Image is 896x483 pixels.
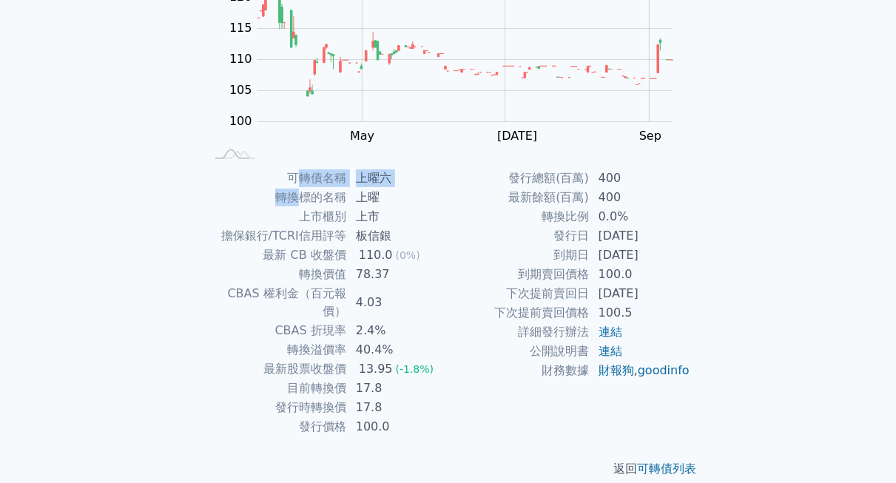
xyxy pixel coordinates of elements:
[206,359,347,379] td: 最新股票收盤價
[448,207,590,226] td: 轉換比例
[347,284,448,321] td: 4.03
[347,379,448,398] td: 17.8
[590,188,691,207] td: 400
[639,129,661,143] tspan: Sep
[347,169,448,188] td: 上曜六
[448,226,590,246] td: 發行日
[599,344,622,358] a: 連結
[347,321,448,340] td: 2.4%
[638,462,697,476] a: 可轉債列表
[356,246,396,264] div: 110.0
[590,303,691,322] td: 100.5
[448,246,590,265] td: 到期日
[448,342,590,361] td: 公開說明書
[590,265,691,284] td: 100.0
[448,265,590,284] td: 到期賣回價格
[347,340,448,359] td: 40.4%
[229,115,252,129] tspan: 100
[229,53,252,67] tspan: 110
[590,246,691,265] td: [DATE]
[206,417,347,436] td: 發行價格
[206,226,347,246] td: 擔保銀行/TCRI信用評等
[206,321,347,340] td: CBAS 折現率
[229,21,252,36] tspan: 115
[350,129,374,143] tspan: May
[448,303,590,322] td: 下次提前賣回價格
[206,398,347,417] td: 發行時轉換價
[347,398,448,417] td: 17.8
[638,363,690,377] a: goodinfo
[396,363,434,375] span: (-1.8%)
[206,246,347,265] td: 最新 CB 收盤價
[590,361,691,380] td: ,
[590,226,691,246] td: [DATE]
[347,265,448,284] td: 78.37
[356,360,396,378] div: 13.95
[448,284,590,303] td: 下次提前賣回日
[448,169,590,188] td: 發行總額(百萬)
[206,379,347,398] td: 目前轉換價
[590,284,691,303] td: [DATE]
[448,361,590,380] td: 財務數據
[497,129,537,143] tspan: [DATE]
[206,284,347,321] td: CBAS 權利金（百元報價）
[206,207,347,226] td: 上市櫃別
[599,363,634,377] a: 財報狗
[347,188,448,207] td: 上曜
[347,207,448,226] td: 上市
[590,169,691,188] td: 400
[229,84,252,98] tspan: 105
[448,322,590,342] td: 詳細發行辦法
[206,188,347,207] td: 轉換標的名稱
[188,460,709,478] p: 返回
[396,249,420,261] span: (0%)
[347,417,448,436] td: 100.0
[448,188,590,207] td: 最新餘額(百萬)
[599,325,622,339] a: 連結
[590,207,691,226] td: 0.0%
[206,169,347,188] td: 可轉債名稱
[206,340,347,359] td: 轉換溢價率
[206,265,347,284] td: 轉換價值
[347,226,448,246] td: 板信銀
